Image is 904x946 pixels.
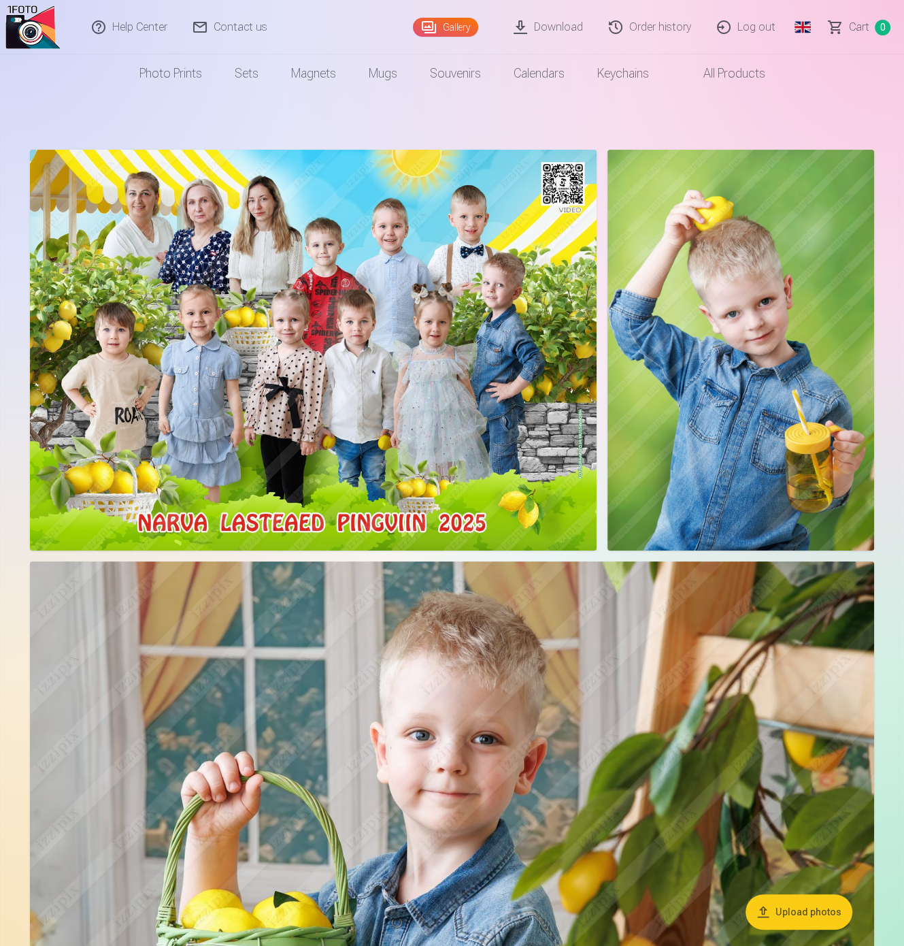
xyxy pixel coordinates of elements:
a: Mugs [352,54,414,93]
a: Souvenirs [414,54,497,93]
span: Сart [849,19,869,35]
a: Calendars [497,54,581,93]
a: Photo prints [123,54,218,93]
a: Keychains [581,54,665,93]
a: Sets [218,54,275,93]
span: 0 [875,20,890,35]
a: Magnets [275,54,352,93]
img: /zh3 [5,5,61,49]
a: All products [665,54,782,93]
a: Gallery [413,18,478,37]
button: Upload photos [746,894,852,930]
